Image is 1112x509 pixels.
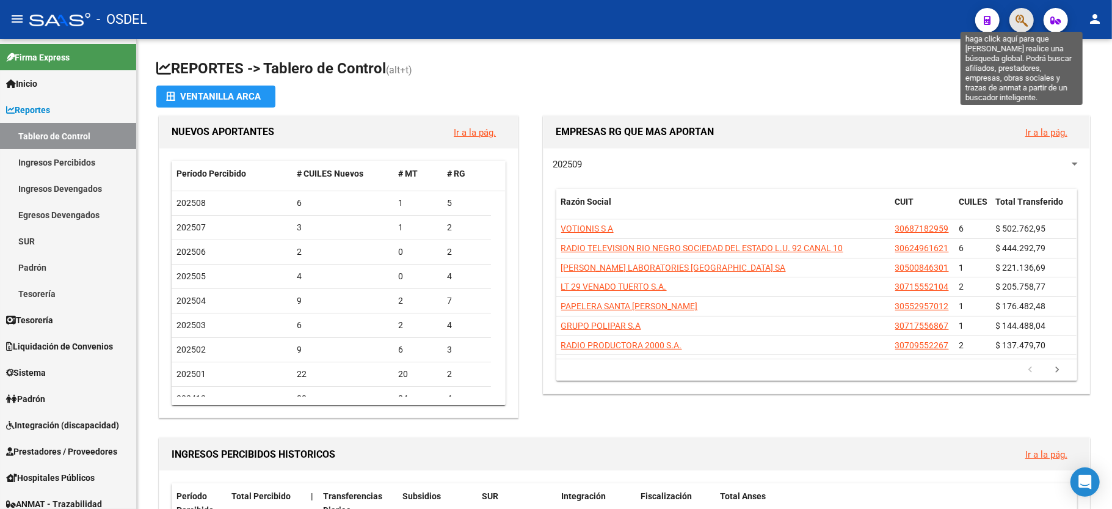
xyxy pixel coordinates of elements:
span: CUIT [895,197,914,207]
span: $ 221.136,69 [996,263,1046,273]
div: 6 [398,343,437,357]
span: Hospitales Públicos [6,471,95,485]
button: Ir a la pág. [1016,121,1077,144]
datatable-header-cell: # RG [442,161,491,187]
div: 9 [297,343,389,357]
span: | [311,491,313,501]
div: 5 [447,196,486,210]
div: 1 [398,196,437,210]
span: 30687182959 [895,224,949,233]
span: Subsidios [402,491,441,501]
button: Ir a la pág. [1016,443,1077,466]
span: 2 [959,282,964,291]
div: 4 [447,392,486,406]
datatable-header-cell: Total Transferido [991,189,1077,229]
span: Razón Social [561,197,612,207]
span: 202503 [176,320,206,330]
div: 2 [398,294,437,308]
datatable-header-cell: Razón Social [556,189,890,229]
span: 1 [959,263,964,273]
span: - OSDEL [96,6,147,33]
span: 202506 [176,247,206,257]
span: 202505 [176,271,206,281]
div: 6 [297,196,389,210]
a: Ir a la pág. [1025,127,1067,138]
div: 7 [447,294,486,308]
span: Integración [561,491,606,501]
datatable-header-cell: # MT [393,161,442,187]
datatable-header-cell: CUIT [890,189,954,229]
div: 6 [297,318,389,332]
mat-icon: menu [10,12,24,26]
div: 0 [398,269,437,284]
span: EMPRESAS RG QUE MAS APORTAN [556,126,714,137]
span: 6 [959,224,964,233]
div: 2 [297,245,389,259]
span: Prestadores / Proveedores [6,445,117,458]
div: 88 [297,392,389,406]
span: NUEVOS APORTANTES [172,126,274,137]
span: GRUPO POLIPAR S.A [561,321,641,331]
datatable-header-cell: # CUILES Nuevos [292,161,394,187]
div: 2 [398,318,437,332]
span: Integración (discapacidad) [6,419,119,432]
span: Período Percibido [176,169,246,178]
datatable-header-cell: CUILES [954,189,991,229]
a: go to previous page [1019,364,1042,377]
span: RADIO TELEVISION RIO NEGRO SOCIEDAD DEL ESTADO L.U. 92 CANAL 10 [561,243,843,253]
span: 202502 [176,345,206,354]
span: 2 [959,340,964,350]
div: 20 [398,367,437,381]
span: # CUILES Nuevos [297,169,363,178]
span: INGRESOS PERCIBIDOS HISTORICOS [172,449,335,460]
div: 9 [297,294,389,308]
h1: REPORTES -> Tablero de Control [156,59,1092,80]
div: 2 [447,245,486,259]
mat-icon: person [1088,12,1102,26]
span: # MT [398,169,418,178]
span: Inicio [6,77,37,90]
a: Ir a la pág. [1025,449,1067,460]
span: Fiscalización [641,491,692,501]
div: 3 [447,343,486,357]
div: 0 [398,245,437,259]
span: Total Anses [720,491,766,501]
span: $ 176.482,48 [996,301,1046,311]
div: Open Intercom Messenger [1070,467,1100,497]
span: 30709552267 [895,340,949,350]
span: LT 29 VENADO TUERTO S.A. [561,282,667,291]
span: $ 137.479,70 [996,340,1046,350]
div: 84 [398,392,437,406]
span: Tesorería [6,313,53,327]
span: # RG [447,169,465,178]
button: Ventanilla ARCA [156,86,275,108]
span: Total Percibido [231,491,291,501]
div: 3 [297,221,389,235]
span: [PERSON_NAME] LABORATORIES [GEOGRAPHIC_DATA] SA [561,263,786,273]
span: 30500846301 [895,263,949,273]
span: PAPELERA SANTA [PERSON_NAME] [561,301,698,311]
span: $ 144.488,04 [996,321,1046,331]
div: 1 [398,221,437,235]
span: 6 [959,243,964,253]
span: 202412 [176,394,206,403]
span: Firma Express [6,51,70,64]
span: VOTIONIS S A [561,224,614,233]
div: 4 [447,269,486,284]
a: go to next page [1046,364,1069,377]
div: 2 [447,367,486,381]
span: CUILES [959,197,988,207]
span: $ 205.758,77 [996,282,1046,291]
span: 202504 [176,296,206,306]
span: 202501 [176,369,206,379]
span: Padrón [6,392,45,406]
span: 30624961621 [895,243,949,253]
div: Ventanilla ARCA [166,86,266,108]
button: Ir a la pág. [444,121,506,144]
datatable-header-cell: Período Percibido [172,161,292,187]
span: $ 444.292,79 [996,243,1046,253]
a: Ir a la pág. [454,127,496,138]
span: 202507 [176,222,206,232]
span: 1 [959,301,964,311]
span: 202509 [553,159,582,170]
